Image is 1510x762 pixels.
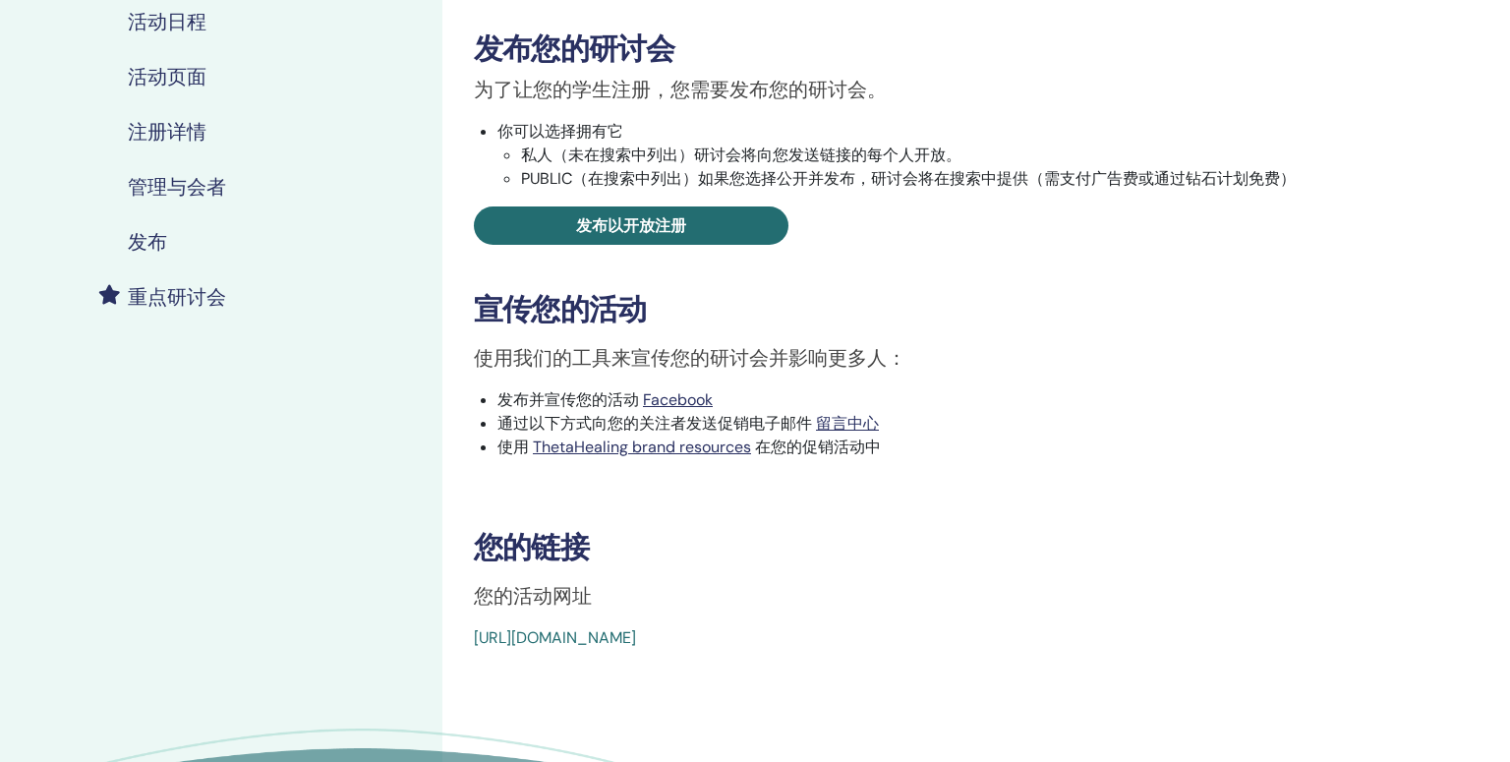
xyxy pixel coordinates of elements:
[643,389,713,410] a: Facebook
[474,627,636,648] a: [URL][DOMAIN_NAME]
[474,581,1418,611] p: 您的活动网址
[474,75,1418,104] p: 为了让您的学生注册，您需要发布您的研讨会。
[474,206,788,245] a: 发布以开放注册
[497,388,1418,412] li: 发布并宣传您的活动
[128,120,206,144] h4: 注册详情
[128,175,226,199] h4: 管理与会者
[576,215,686,236] span: 发布以开放注册
[474,292,1418,327] h3: 宣传您的活动
[497,436,1418,459] li: 使用 在您的促销活动中
[816,413,879,434] a: 留言中心
[533,437,751,457] a: ThetaHealing brand resources
[128,285,226,309] h4: 重点研讨会
[128,10,206,33] h4: 活动日程
[497,120,1418,191] li: 你可以选择拥有它
[128,65,206,88] h4: 活动页面
[474,530,1418,565] h3: 您的链接
[521,167,1418,191] li: PUBLIC（在搜索中列出）如果您选择公开并发布，研讨会将在搜索中提供（需支付广告费或通过钻石计划免费）
[521,144,1418,167] li: 私人（未在搜索中列出）研讨会将向您发送链接的每个人开放。
[497,412,1418,436] li: 通过以下方式向您的关注者发送促销电子邮件
[474,343,1418,373] p: 使用我们的工具来宣传您的研讨会并影响更多人：
[474,31,1418,67] h3: 发布您的研讨会
[128,230,167,254] h4: 发布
